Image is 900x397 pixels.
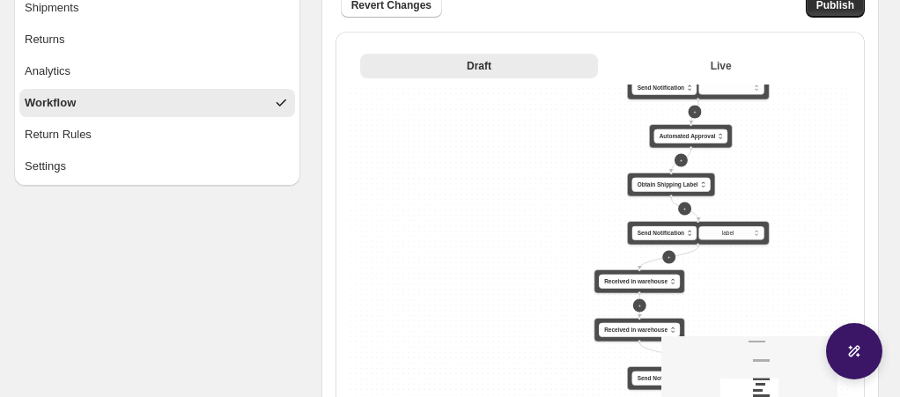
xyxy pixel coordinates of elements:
button: Returns [19,26,295,54]
span: Analytics [25,62,70,80]
g: Edge from e12631c3-e6c2-4cbb-8dd2-73409d15bba4 to ef3e18d2-42eb-4d2c-847f-c3fa54b643ef [691,100,698,123]
div: Send Notification [627,76,769,99]
g: Edge from 2e1b1e02-8c34-4118-9e74-d873fc29ea84 to ee4293f9-f130-4cee-9014-a581b3998e10 [671,197,698,220]
button: + [675,154,688,167]
button: Received in warehouse [599,275,680,289]
button: Received in warehouse [599,323,680,337]
div: Send Notification [627,221,769,245]
button: Settings [19,152,295,180]
span: Send Notification [637,374,683,383]
span: Automated Approval [659,132,715,141]
button: Send Notification [631,226,696,240]
div: Send Notification [627,366,769,390]
span: Send Notification [637,229,683,238]
button: Obtain Shipping Label [631,178,710,192]
span: Received in warehouse [604,326,668,335]
span: Received in warehouse [604,277,668,286]
div: Received in warehouse [594,318,684,342]
span: Live [711,59,732,73]
span: Send Notification [637,84,683,92]
button: + [688,106,701,119]
span: Obtain Shipping Label [637,180,697,189]
div: Obtain Shipping Label [627,173,715,196]
button: Automated Approval [653,129,727,143]
g: Edge from ee4293f9-f130-4cee-9014-a581b3998e10 to 288c1f10-e4bf-417c-ae34-a3dc860363c3 [639,246,698,268]
button: + [662,251,675,264]
span: Workflow [25,94,76,112]
span: Returns [25,31,65,48]
g: Edge from ef3e18d2-42eb-4d2c-847f-c3fa54b643ef to 2e1b1e02-8c34-4118-9e74-d873fc29ea84 [671,149,691,172]
button: + [632,299,645,312]
span: Draft [467,59,491,73]
div: Automated Approval [649,124,733,148]
button: Workflow [19,89,295,117]
button: Draft version [360,54,599,78]
g: Edge from a8fbbcf3-990d-45b4-931d-a1db20474b2a to 1335c7e9-400a-4982-ad64-7aebd1e1f7f4 [639,342,698,365]
span: Settings [25,158,66,175]
button: Return Rules [19,121,295,149]
button: Analytics [19,57,295,85]
button: Send Notification [631,371,696,386]
button: Live version [601,54,840,78]
div: Received in warehouse [594,269,684,293]
button: Send Notification [631,81,696,95]
button: + [678,202,691,216]
span: Return Rules [25,126,92,143]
